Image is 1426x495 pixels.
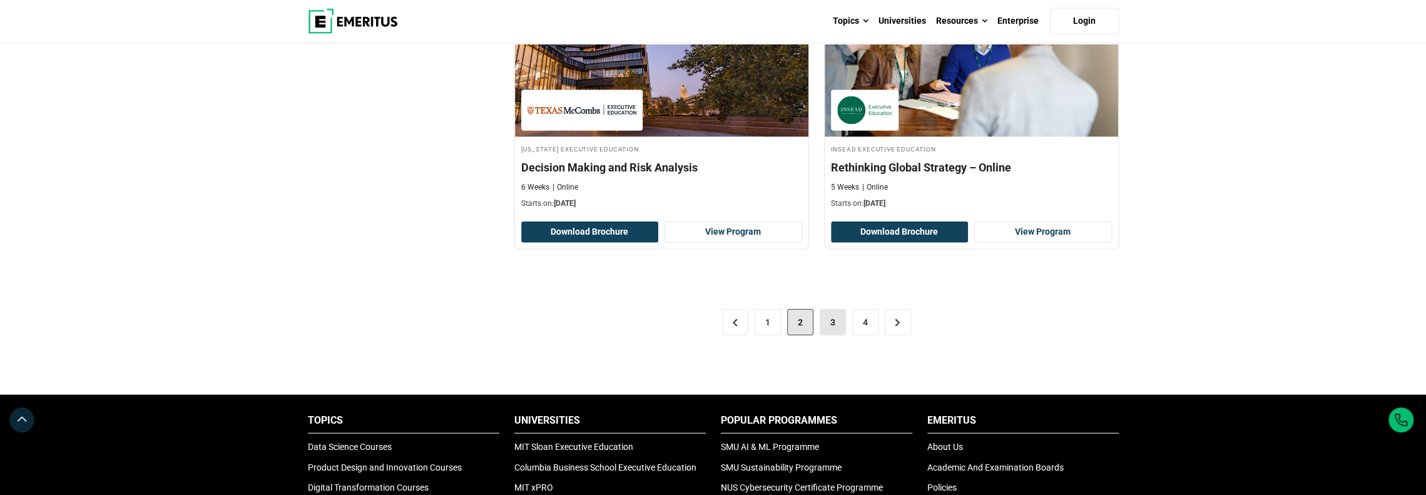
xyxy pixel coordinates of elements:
img: Texas Executive Education [527,96,636,125]
h4: INSEAD Executive Education [831,143,1112,154]
a: Digital Transformation Courses [308,482,429,492]
a: 3 [820,309,846,335]
a: Login [1050,8,1119,34]
a: About Us [927,442,963,452]
a: MIT xPRO [514,482,553,492]
img: Rethinking Global Strategy – Online | Online Business Management Course [825,12,1118,137]
p: Starts on: [831,198,1112,209]
p: Online [862,182,888,193]
h4: [US_STATE] Executive Education [521,143,802,154]
button: Download Brochure [831,222,969,243]
a: Data Science Courses [308,442,392,452]
a: NUS Cybersecurity Certificate Programme [721,482,883,492]
span: [DATE] [863,199,885,208]
p: Online [553,182,578,193]
a: Policies [927,482,957,492]
img: INSEAD Executive Education [837,96,892,125]
a: Product Design and Innovation Courses [308,462,462,472]
h4: Decision Making and Risk Analysis [521,160,802,175]
a: 1 [755,309,781,335]
a: 4 [852,309,879,335]
span: 2 [787,309,813,335]
a: < [722,309,748,335]
p: 5 Weeks [831,182,859,193]
h4: Rethinking Global Strategy – Online [831,160,1112,175]
img: Decision Making and Risk Analysis | Online Business Management Course [515,12,808,137]
a: Business Management Course by Texas Executive Education - January 22, 2026 Texas Executive Educat... [515,12,808,216]
span: [DATE] [554,199,576,208]
a: View Program [665,222,802,243]
a: > [885,309,911,335]
p: 6 Weeks [521,182,549,193]
a: MIT Sloan Executive Education [514,442,633,452]
a: Business Management Course by INSEAD Executive Education - February 3, 2026 INSEAD Executive Educ... [825,12,1118,216]
a: View Program [974,222,1112,243]
p: Starts on: [521,198,802,209]
button: Download Brochure [521,222,659,243]
a: Academic And Examination Boards [927,462,1064,472]
a: SMU Sustainability Programme [721,462,842,472]
a: SMU AI & ML Programme [721,442,819,452]
a: Columbia Business School Executive Education [514,462,696,472]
